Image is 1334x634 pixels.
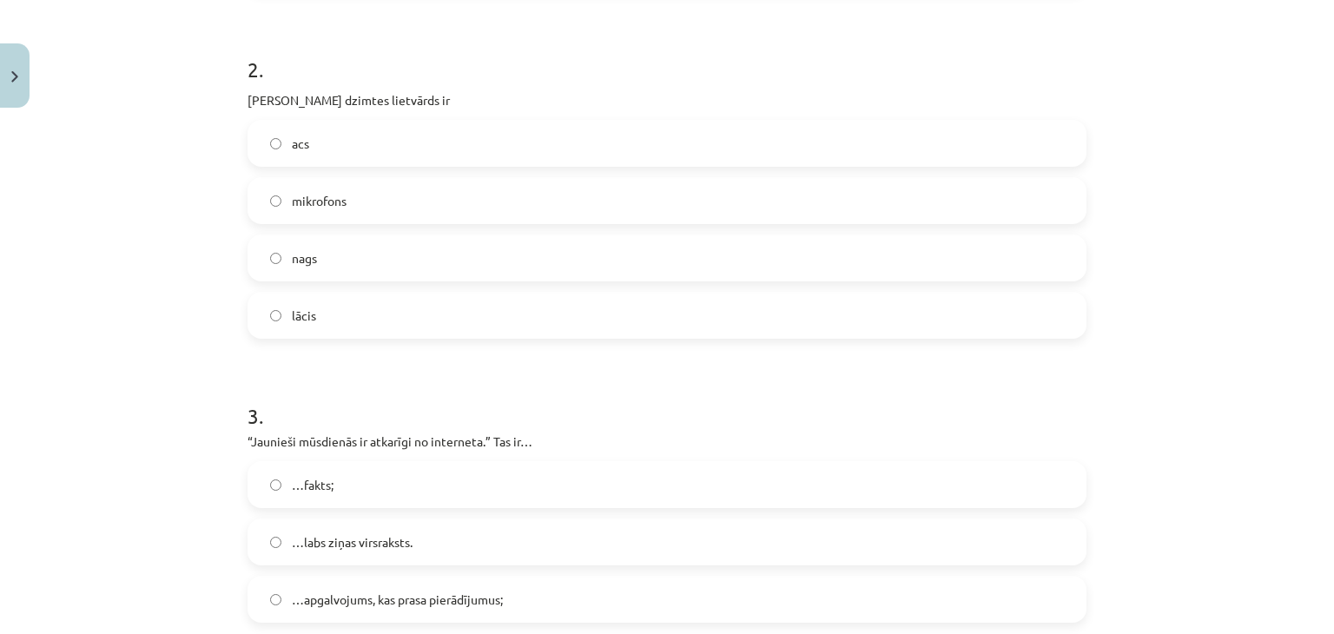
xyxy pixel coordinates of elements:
p: [PERSON_NAME] dzimtes lietvārds ir [248,91,1086,109]
span: acs [292,135,309,153]
h1: 2 . [248,27,1086,81]
input: nags [270,253,281,264]
span: …labs ziņas virsraksts. [292,533,413,551]
span: …fakts; [292,476,333,494]
span: mikrofons [292,192,347,210]
input: …apgalvojums, kas prasa pierādījumus; [270,594,281,605]
input: …labs ziņas virsraksts. [270,537,281,548]
input: mikrofons [270,195,281,207]
input: lācis [270,310,281,321]
p: “Jaunieši mūsdienās ir atkarīgi no interneta.” Tas ir… [248,433,1086,451]
span: …apgalvojums, kas prasa pierādījumus; [292,591,503,609]
input: acs [270,138,281,149]
h1: 3 . [248,373,1086,427]
img: icon-close-lesson-0947bae3869378f0d4975bcd49f059093ad1ed9edebbc8119c70593378902aed.svg [11,71,18,83]
input: …fakts; [270,479,281,491]
span: nags [292,249,317,267]
span: lācis [292,307,316,325]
